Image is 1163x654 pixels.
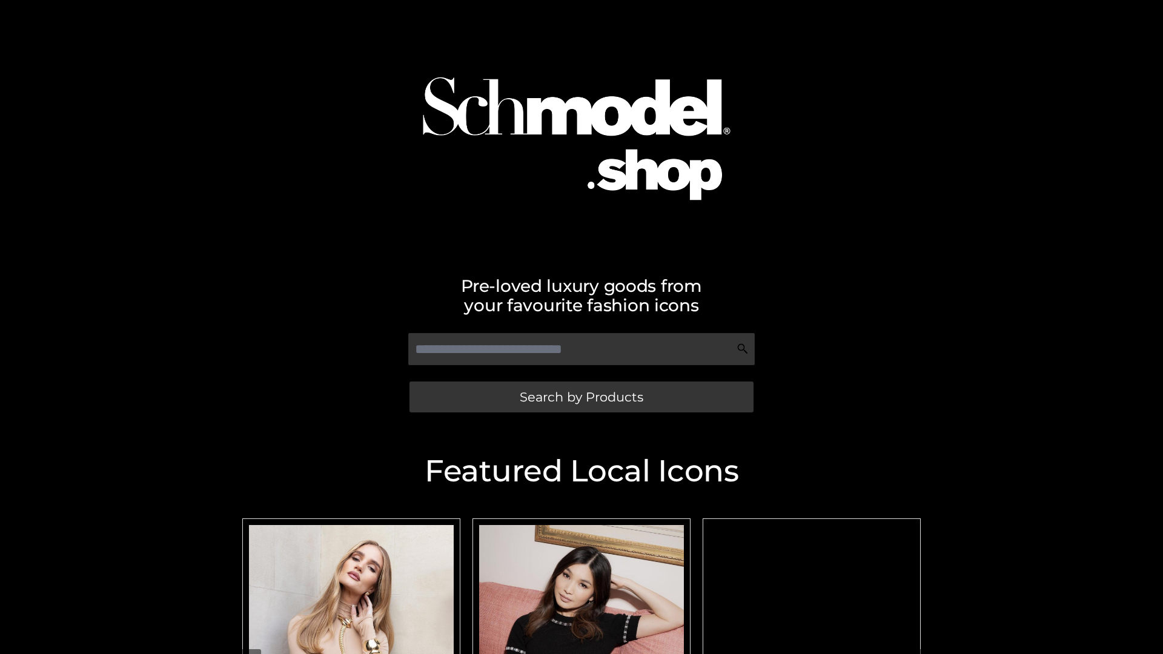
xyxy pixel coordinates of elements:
[520,391,643,403] span: Search by Products
[236,456,927,486] h2: Featured Local Icons​
[236,276,927,315] h2: Pre-loved luxury goods from your favourite fashion icons
[737,343,749,355] img: Search Icon
[409,381,754,412] a: Search by Products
